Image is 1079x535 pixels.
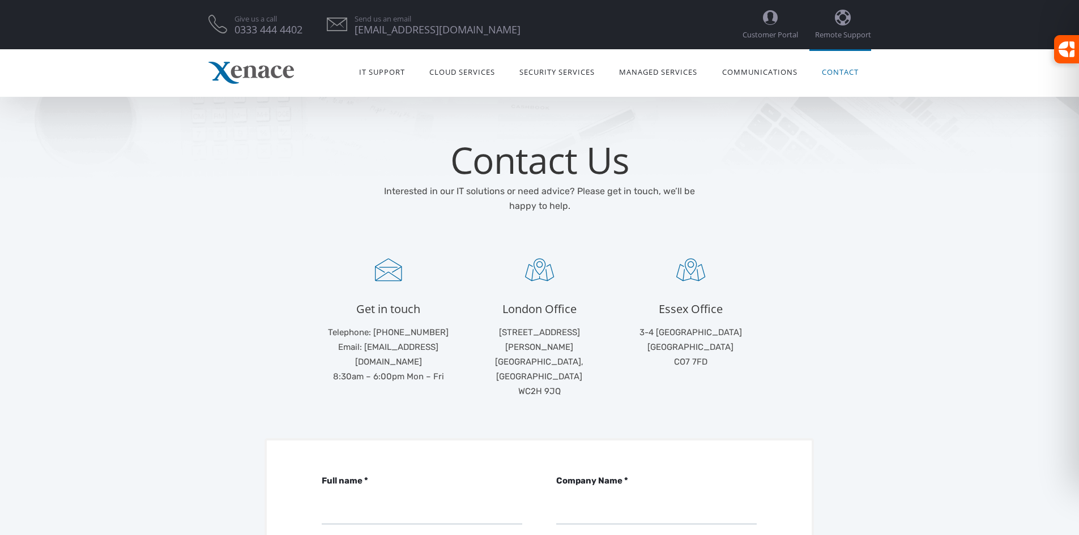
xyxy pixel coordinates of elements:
[624,325,758,369] p: 3-4 [GEOGRAPHIC_DATA] [GEOGRAPHIC_DATA] CO7 7FD
[355,26,521,33] span: [EMAIL_ADDRESS][DOMAIN_NAME]
[710,53,809,89] a: Communications
[322,494,522,525] input: Full name *
[374,184,705,213] p: Interested in our IT solutions or need advice? Please get in touch, we’ll be happy to help.
[472,301,607,316] h4: London Office
[417,53,507,89] a: Cloud Services
[322,325,456,384] p: Telephone: [PHONE_NUMBER] Email: [EMAIL_ADDRESS][DOMAIN_NAME] 8:30am – 6:00pm Mon – Fri
[809,53,871,89] a: Contact
[208,62,294,84] img: Xenace
[374,142,705,178] h1: Contact Us
[234,26,302,33] span: 0333 444 4402
[472,325,607,399] p: [STREET_ADDRESS][PERSON_NAME] [GEOGRAPHIC_DATA], [GEOGRAPHIC_DATA] WC2H 9JQ
[347,53,417,89] a: IT Support
[234,15,302,33] a: Give us a call 0333 444 4402
[556,476,757,525] label: Company Name *
[507,53,607,89] a: Security Services
[624,301,758,316] h4: Essex Office
[607,53,710,89] a: Managed Services
[556,494,757,525] input: Company Name *
[355,15,521,33] a: Send us an email [EMAIL_ADDRESS][DOMAIN_NAME]
[355,15,521,23] span: Send us an email
[322,301,456,316] h4: Get in touch
[322,476,522,525] label: Full name *
[234,15,302,23] span: Give us a call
